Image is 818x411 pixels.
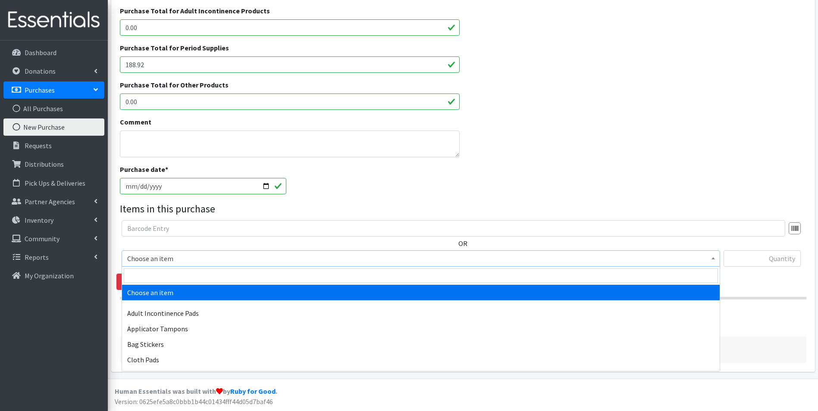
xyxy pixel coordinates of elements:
[3,193,104,210] a: Partner Agencies
[3,156,104,173] a: Distributions
[122,285,720,300] li: Choose an item
[724,250,801,267] input: Quantity
[116,274,160,290] a: Remove
[3,137,104,154] a: Requests
[3,6,104,34] img: HumanEssentials
[458,238,467,249] label: OR
[3,212,104,229] a: Inventory
[3,249,104,266] a: Reports
[3,100,104,117] a: All Purchases
[120,164,168,174] label: Purchase date
[3,174,104,192] a: Pick Ups & Deliveries
[230,387,276,395] a: Ruby for Good
[165,165,168,174] abbr: required
[25,48,56,57] p: Dashboard
[120,43,229,53] label: Purchase Total for Period Supplies
[3,267,104,284] a: My Organization
[3,62,104,80] a: Donations
[3,230,104,247] a: Community
[120,201,806,217] legend: Items in this purchase
[3,44,104,61] a: Dashboard
[120,80,229,90] label: Purchase Total for Other Products
[120,117,151,127] label: Comment
[122,336,720,352] li: Bag Stickers
[25,141,52,150] p: Requests
[25,216,53,224] p: Inventory
[3,81,104,99] a: Purchases
[122,305,720,321] li: Adult Incontinence Pads
[127,252,715,265] span: Choose an item
[120,6,270,16] label: Purchase Total for Adult Incontinence Products
[122,220,785,237] input: Barcode Entry
[25,234,60,243] p: Community
[25,253,49,262] p: Reports
[25,179,85,187] p: Pick Ups & Deliveries
[115,397,273,406] span: Version: 0625efe5a8c0bbb1b44c01434fff44d05d7baf46
[25,67,56,75] p: Donations
[115,387,277,395] strong: Human Essentials was built with by .
[122,352,720,367] li: Cloth Pads
[25,271,74,280] p: My Organization
[3,118,104,136] a: New Purchase
[122,321,720,336] li: Applicator Tampons
[25,86,55,94] p: Purchases
[122,367,720,383] li: Cup 2 pack
[25,160,64,168] p: Distributions
[122,250,720,267] span: Choose an item
[25,197,75,206] p: Partner Agencies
